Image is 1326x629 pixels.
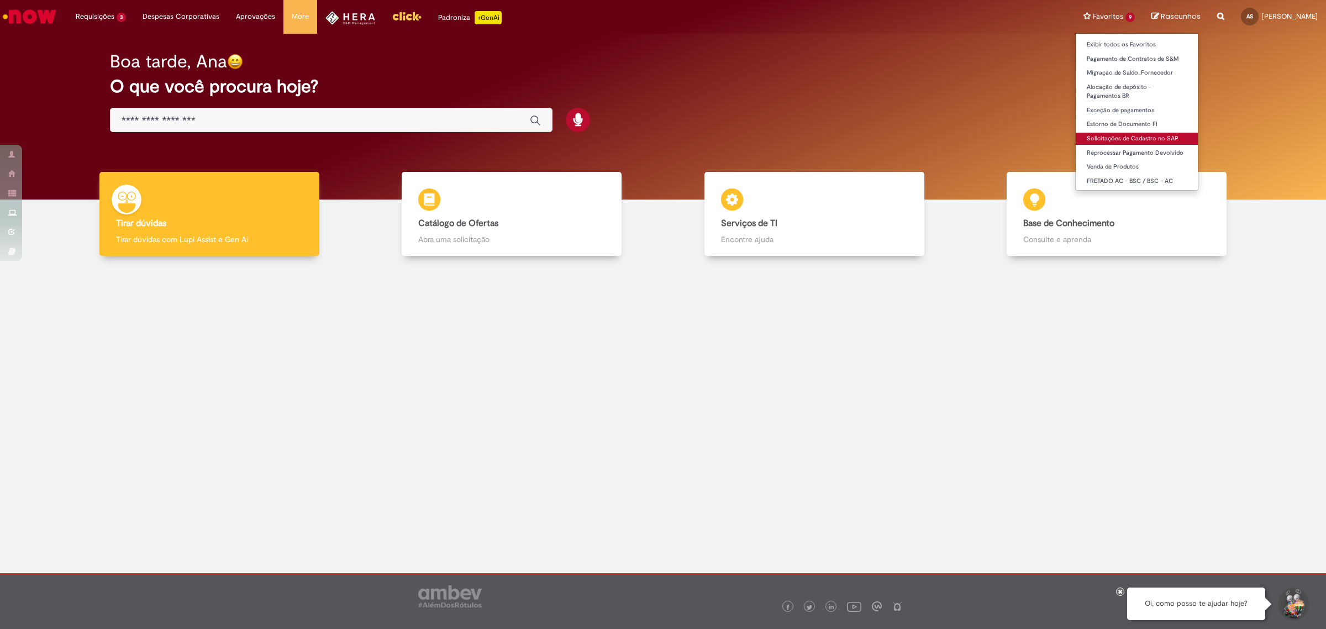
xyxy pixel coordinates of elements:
[1023,234,1210,245] p: Consulte e aprenda
[721,234,908,245] p: Encontre ajuda
[116,234,303,245] p: Tirar dúvidas com Lupi Assist e Gen Ai
[1262,12,1318,21] span: [PERSON_NAME]
[1076,161,1198,173] a: Venda de Produtos
[236,11,275,22] span: Aprovações
[663,172,966,256] a: Serviços de TI Encontre ajuda
[1076,175,1198,187] a: FRETADO AC - BSC / BSC – AC
[1076,118,1198,130] a: Estorno de Documento FI
[892,601,902,611] img: logo_footer_naosei.png
[1076,67,1198,79] a: Migração de Saldo_Fornecedor
[1161,11,1201,22] span: Rascunhos
[721,218,777,229] b: Serviços de TI
[1076,53,1198,65] a: Pagamento de Contratos de S&M
[475,11,502,24] p: +GenAi
[966,172,1269,256] a: Base de Conhecimento Consulte e aprenda
[117,13,126,22] span: 3
[392,8,422,24] img: click_logo_yellow_360x200.png
[1076,81,1198,102] a: Alocação de depósito - Pagamentos BR
[1076,104,1198,117] a: Exceção de pagamentos
[1076,133,1198,145] a: Solicitações de Cadastro no SAP
[1023,218,1114,229] b: Base de Conhecimento
[1276,588,1309,621] button: Iniciar Conversa de Suporte
[418,218,498,229] b: Catálogo de Ofertas
[785,605,791,610] img: logo_footer_facebook.png
[292,11,309,22] span: More
[143,11,219,22] span: Despesas Corporativas
[807,605,812,610] img: logo_footer_twitter.png
[110,77,1216,96] h2: O que você procura hoje?
[1151,12,1201,22] a: Rascunhos
[438,11,502,24] div: Padroniza
[872,601,882,611] img: logo_footer_workplace.png
[1076,39,1198,51] a: Exibir todos os Favoritos
[1093,11,1123,22] span: Favoritos
[1127,588,1265,620] div: Oi, como posso te ajudar hoje?
[361,172,664,256] a: Catálogo de Ofertas Abra uma solicitação
[227,54,243,70] img: happy-face.png
[418,234,605,245] p: Abra uma solicitação
[325,11,376,25] img: HeraLogo.png
[1246,13,1253,20] span: AS
[847,599,861,614] img: logo_footer_youtube.png
[418,585,482,607] img: logo_footer_ambev_rotulo_gray.png
[1125,13,1135,22] span: 9
[76,11,114,22] span: Requisições
[110,52,227,71] h2: Boa tarde, Ana
[829,604,834,611] img: logo_footer_linkedin.png
[116,218,166,229] b: Tirar dúvidas
[1,6,58,28] img: ServiceNow
[1075,33,1198,191] ul: Favoritos
[58,172,361,256] a: Tirar dúvidas Tirar dúvidas com Lupi Assist e Gen Ai
[1076,147,1198,159] a: Reprocessar Pagamento Devolvido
